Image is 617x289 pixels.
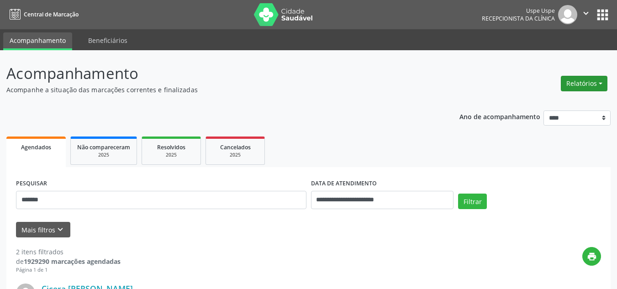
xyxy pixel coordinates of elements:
label: DATA DE ATENDIMENTO [311,177,377,191]
button: Relatórios [561,76,607,91]
span: Resolvidos [157,143,185,151]
a: Beneficiários [82,32,134,48]
strong: 1929290 marcações agendadas [24,257,121,266]
label: PESQUISAR [16,177,47,191]
i: print [587,252,597,262]
div: 2025 [212,152,258,158]
i: keyboard_arrow_down [55,225,65,235]
button: print [582,247,601,266]
div: Uspe Uspe [482,7,555,15]
p: Acompanhe a situação das marcações correntes e finalizadas [6,85,429,95]
div: de [16,257,121,266]
span: Central de Marcação [24,11,79,18]
button:  [577,5,595,24]
span: Não compareceram [77,143,130,151]
p: Acompanhamento [6,62,429,85]
span: Agendados [21,143,51,151]
i:  [581,8,591,18]
a: Central de Marcação [6,7,79,22]
img: img [558,5,577,24]
div: 2025 [148,152,194,158]
a: Acompanhamento [3,32,72,50]
div: 2025 [77,152,130,158]
p: Ano de acompanhamento [459,110,540,122]
div: Página 1 de 1 [16,266,121,274]
span: Recepcionista da clínica [482,15,555,22]
span: Cancelados [220,143,251,151]
button: Mais filtroskeyboard_arrow_down [16,222,70,238]
button: apps [595,7,611,23]
button: Filtrar [458,194,487,209]
div: 2 itens filtrados [16,247,121,257]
